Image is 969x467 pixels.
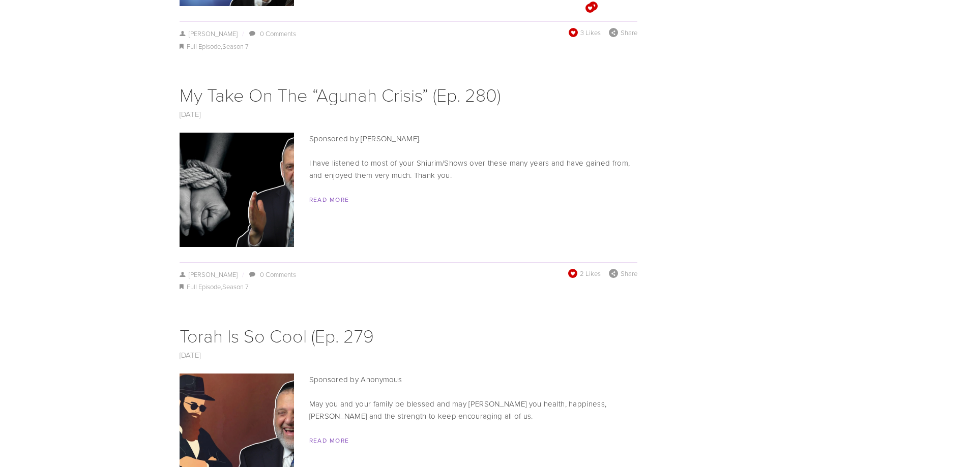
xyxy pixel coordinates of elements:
span: 2 Likes [580,269,601,278]
div: , [180,41,637,53]
img: My Take On The “Agunah Crisis” (Ep. 280) [135,133,338,247]
a: Season 7 [222,42,249,51]
a: [PERSON_NAME] [180,29,238,38]
a: Read More [309,195,349,204]
a: 0 Comments [260,270,296,279]
p: I have listened to most of your Shiurim/Shows over these many years and have gained from, and enj... [180,157,637,181]
a: [DATE] [180,109,201,119]
a: [DATE] [180,350,201,360]
span: / [238,270,248,279]
p: May you and your family be blessed and may [PERSON_NAME] you health, happiness, [PERSON_NAME] and... [180,398,637,422]
a: Read More [309,436,349,445]
div: , [180,281,637,293]
a: Full Episode [187,282,221,291]
p: Sponsored by [PERSON_NAME]. [180,133,637,145]
span: / [238,29,248,38]
span: 3 Likes [580,28,601,37]
a: [PERSON_NAME] [180,270,238,279]
div: Share [609,28,637,37]
a: Season 7 [222,282,249,291]
a: 0 Comments [260,29,296,38]
a: My Take On The “Agunah Crisis” (Ep. 280) [180,82,501,107]
div: Share [609,269,637,278]
p: Sponsored by Anonymous [180,373,637,386]
a: Full Episode [187,42,221,51]
a: Torah Is So Cool (Ep. 279 [180,323,374,348]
